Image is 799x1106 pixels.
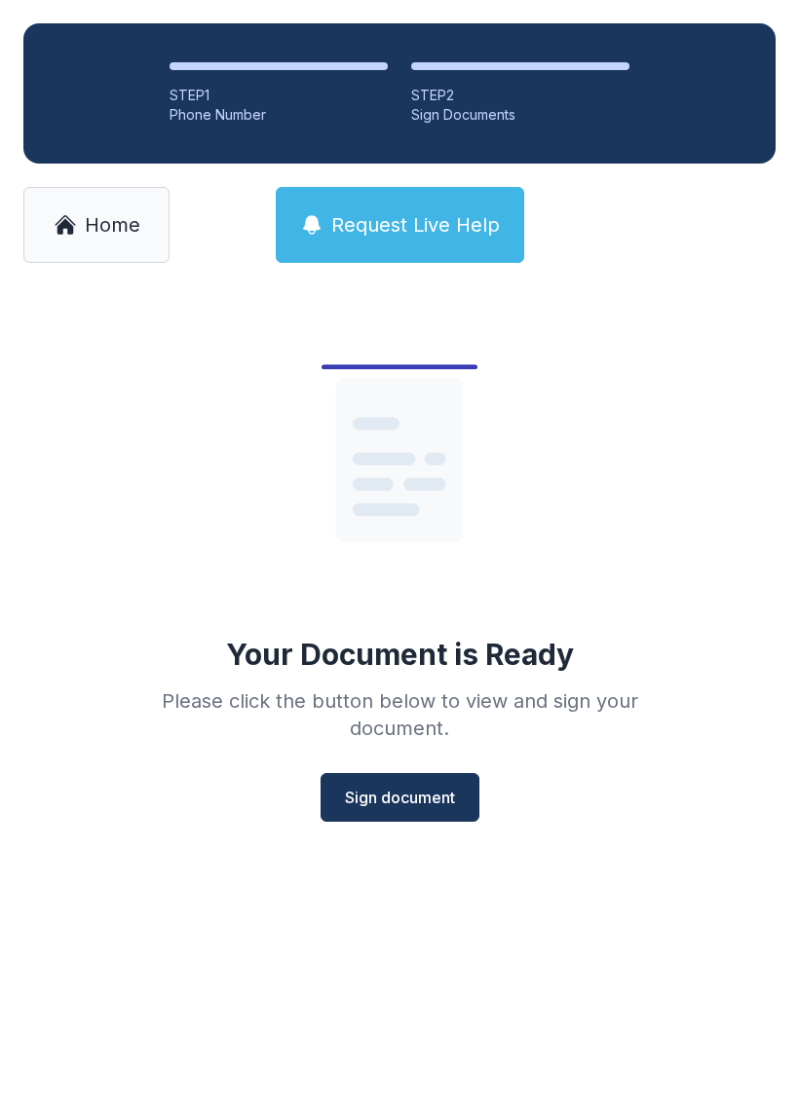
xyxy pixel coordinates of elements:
div: Your Document is Ready [226,637,574,672]
span: Request Live Help [331,211,500,239]
div: Please click the button below to view and sign your document. [119,687,680,742]
div: Phone Number [170,105,388,125]
span: Sign document [345,786,455,809]
div: Sign Documents [411,105,629,125]
div: STEP 1 [170,86,388,105]
div: STEP 2 [411,86,629,105]
span: Home [85,211,140,239]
